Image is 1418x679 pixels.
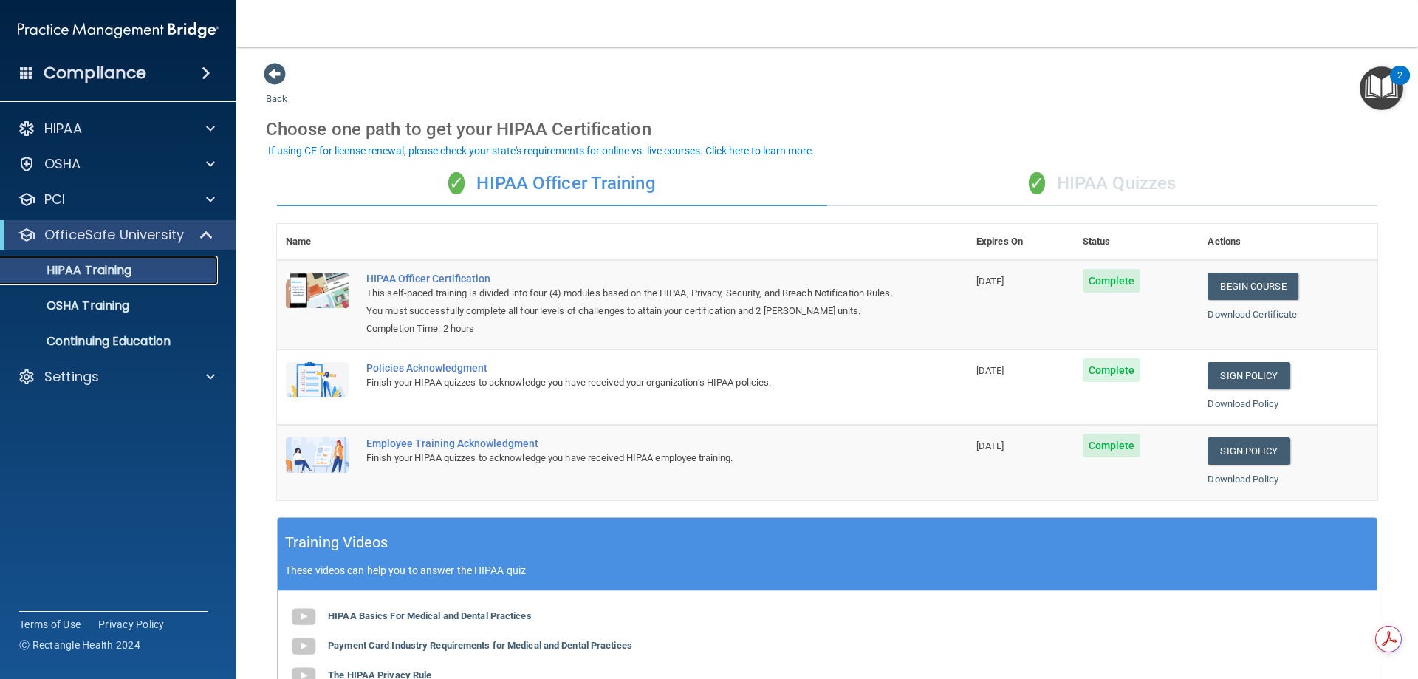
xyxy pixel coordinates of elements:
[44,120,82,137] p: HIPAA
[1397,75,1402,95] div: 2
[448,172,465,194] span: ✓
[18,155,215,173] a: OSHA
[98,617,165,632] a: Privacy Policy
[976,440,1004,451] span: [DATE]
[1208,437,1289,465] a: Sign Policy
[967,224,1074,260] th: Expires On
[976,365,1004,376] span: [DATE]
[1029,172,1045,194] span: ✓
[366,362,894,374] div: Policies Acknowledgment
[1083,434,1141,457] span: Complete
[277,162,827,206] div: HIPAA Officer Training
[328,640,632,651] b: Payment Card Industry Requirements for Medical and Dental Practices
[1199,224,1377,260] th: Actions
[18,120,215,137] a: HIPAA
[1208,398,1278,409] a: Download Policy
[1083,269,1141,293] span: Complete
[976,276,1004,287] span: [DATE]
[366,374,894,392] div: Finish your HIPAA quizzes to acknowledge you have received your organization’s HIPAA policies.
[44,155,81,173] p: OSHA
[44,368,99,386] p: Settings
[10,298,129,313] p: OSHA Training
[366,273,894,284] a: HIPAA Officer Certification
[1208,309,1297,320] a: Download Certificate
[366,320,894,338] div: Completion Time: 2 hours
[289,632,318,661] img: gray_youtube_icon.38fcd6cc.png
[44,63,146,83] h4: Compliance
[266,108,1388,151] div: Choose one path to get your HIPAA Certification
[10,334,211,349] p: Continuing Education
[18,16,219,45] img: PMB logo
[366,284,894,320] div: This self-paced training is divided into four (4) modules based on the HIPAA, Privacy, Security, ...
[10,263,131,278] p: HIPAA Training
[1208,474,1278,485] a: Download Policy
[19,617,81,632] a: Terms of Use
[1083,358,1141,382] span: Complete
[289,602,318,632] img: gray_youtube_icon.38fcd6cc.png
[366,437,894,449] div: Employee Training Acknowledgment
[18,368,215,386] a: Settings
[266,143,817,158] button: If using CE for license renewal, please check your state's requirements for online vs. live cours...
[19,638,140,652] span: Ⓒ Rectangle Health 2024
[827,162,1377,206] div: HIPAA Quizzes
[328,610,532,621] b: HIPAA Basics For Medical and Dental Practices
[285,564,1369,576] p: These videos can help you to answer the HIPAA quiz
[285,530,388,556] h5: Training Videos
[266,75,287,104] a: Back
[18,191,215,208] a: PCI
[1360,66,1403,110] button: Open Resource Center, 2 new notifications
[277,224,357,260] th: Name
[1208,362,1289,389] a: Sign Policy
[18,226,214,244] a: OfficeSafe University
[44,226,184,244] p: OfficeSafe University
[1208,273,1298,300] a: Begin Course
[268,146,815,156] div: If using CE for license renewal, please check your state's requirements for online vs. live cours...
[44,191,65,208] p: PCI
[1074,224,1199,260] th: Status
[366,449,894,467] div: Finish your HIPAA quizzes to acknowledge you have received HIPAA employee training.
